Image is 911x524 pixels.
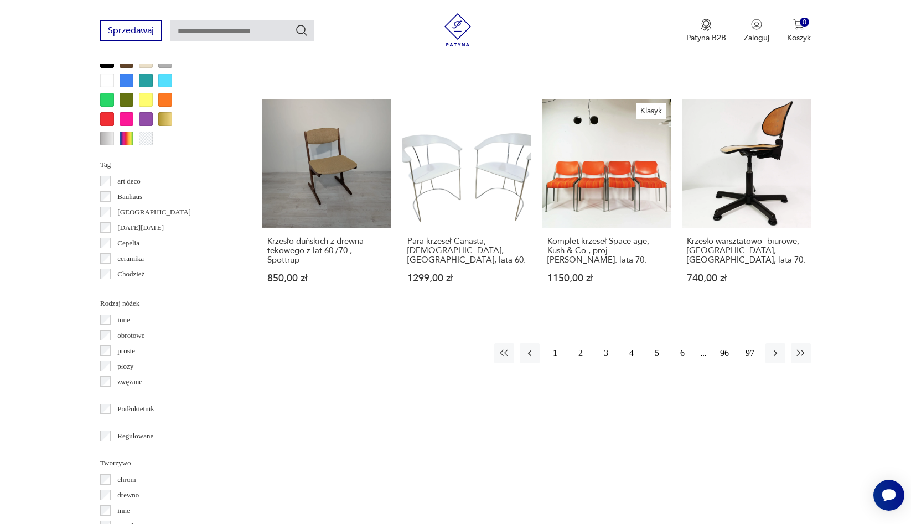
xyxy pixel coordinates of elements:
p: obrotowe [117,329,144,342]
button: 6 [672,343,692,363]
button: 3 [596,343,616,363]
p: Koszyk [787,33,811,43]
h3: Para krzeseł Canasta, [DEMOGRAPHIC_DATA], [GEOGRAPHIC_DATA], lata 60. [407,237,526,265]
img: Ikona koszyka [793,19,804,30]
img: Ikona medalu [701,19,712,31]
a: Sprzedawaj [100,28,162,35]
p: proste [117,345,135,357]
button: 0Koszyk [787,19,811,43]
p: [GEOGRAPHIC_DATA] [117,206,191,218]
button: 5 [647,343,667,363]
p: inne [117,505,130,517]
a: Krzesło warsztatowo- biurowe, Sedus, Niemcy, lata 70.Krzesło warsztatowo- biurowe, [GEOGRAPHIC_DA... [682,99,811,305]
button: Sprzedawaj [100,20,162,41]
a: Para krzeseł Canasta, Arrben, Włochy, lata 60.Para krzeseł Canasta, [DEMOGRAPHIC_DATA], [GEOGRAPH... [402,99,531,305]
button: Patyna B2B [686,19,726,43]
button: 96 [715,343,734,363]
p: 740,00 zł [687,274,806,283]
button: Szukaj [295,24,308,37]
button: 97 [740,343,760,363]
p: Regulowane [117,430,153,442]
p: Chodzież [117,268,144,280]
div: 0 [800,18,809,27]
img: Ikonka użytkownika [751,19,762,30]
iframe: Smartsupp widget button [873,480,904,511]
p: Bauhaus [117,191,142,203]
p: Ćmielów [117,284,144,296]
p: Tag [100,159,236,171]
h3: Krzesło warsztatowo- biurowe, [GEOGRAPHIC_DATA], [GEOGRAPHIC_DATA], lata 70. [687,237,806,265]
p: chrom [117,474,136,486]
p: płozy [117,360,133,373]
p: Rodzaj nóżek [100,297,236,310]
p: Podłokietnik [117,403,154,415]
h3: Krzesło duńskich z drewna tekowego z lat 60./70., Spottrup [267,237,386,265]
p: 1299,00 zł [407,274,526,283]
p: zwężane [117,376,142,388]
p: 1150,00 zł [547,274,666,283]
a: Ikona medaluPatyna B2B [686,19,726,43]
button: 4 [622,343,641,363]
p: art deco [117,175,141,187]
p: Tworzywo [100,457,236,469]
p: inne [117,314,130,326]
button: 1 [545,343,565,363]
img: Patyna - sklep z meblami i dekoracjami vintage [441,13,474,46]
p: Cepelia [117,237,139,249]
a: Krzesło duńskich z drewna tekowego z lat 60./70., SpottrupKrzesło duńskich z drewna tekowego z la... [262,99,391,305]
p: [DATE][DATE] [117,222,164,234]
p: Zaloguj [744,33,769,43]
p: drewno [117,489,139,501]
p: ceramika [117,253,144,265]
a: KlasykKomplet krzeseł Space age, Kush & Co., proj. Prof. Hans Ell. lata 70.Komplet krzeseł Space ... [542,99,671,305]
p: Patyna B2B [686,33,726,43]
button: Zaloguj [744,19,769,43]
button: 2 [571,343,591,363]
h3: Komplet krzeseł Space age, Kush & Co., proj. [PERSON_NAME]. lata 70. [547,237,666,265]
p: 850,00 zł [267,274,386,283]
